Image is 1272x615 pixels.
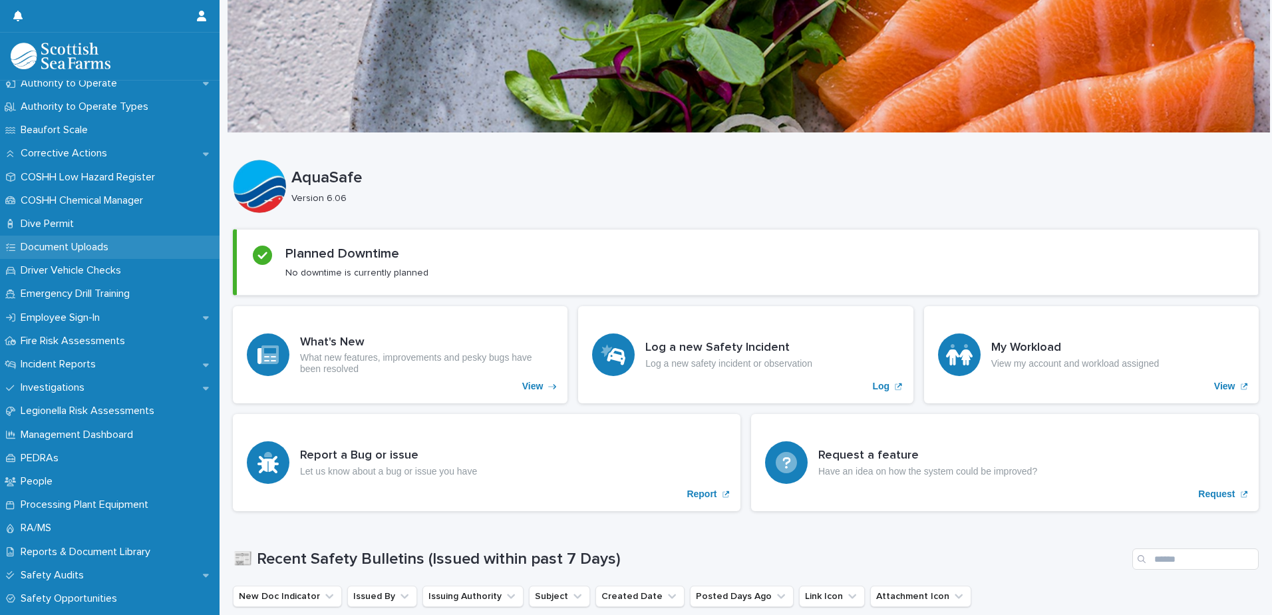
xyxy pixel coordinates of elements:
[1214,381,1235,392] p: View
[15,264,132,277] p: Driver Vehicle Checks
[285,267,428,279] p: No downtime is currently planned
[15,101,159,113] p: Authority to Operate Types
[15,522,62,534] p: RA/MS
[15,358,106,371] p: Incident Reports
[422,586,524,607] button: Issuing Authority
[924,306,1259,403] a: View
[11,43,110,69] img: bPIBxiqnSb2ggTQWdOVV
[595,586,685,607] button: Created Date
[818,466,1037,477] p: Have an idea on how the system could be improved?
[645,341,812,355] h3: Log a new Safety Incident
[690,586,794,607] button: Posted Days Ago
[578,306,913,403] a: Log
[347,586,417,607] button: Issued By
[15,381,95,394] p: Investigations
[15,405,165,417] p: Legionella Risk Assessments
[799,586,865,607] button: Link Icon
[15,452,69,465] p: PEDRAs
[15,288,140,300] p: Emergency Drill Training
[233,414,740,511] a: Report
[233,550,1127,569] h1: 📰 Recent Safety Bulletins (Issued within past 7 Days)
[15,194,154,207] p: COSHH Chemical Manager
[15,335,136,347] p: Fire Risk Assessments
[15,311,110,324] p: Employee Sign-In
[15,475,63,488] p: People
[285,246,399,262] h2: Planned Downtime
[870,586,971,607] button: Attachment Icon
[1198,489,1235,500] p: Request
[991,341,1160,355] h3: My Workload
[15,592,128,605] p: Safety Opportunities
[15,499,159,511] p: Processing Plant Equipment
[873,381,890,392] p: Log
[15,124,98,136] p: Beaufort Scale
[300,335,554,350] h3: What's New
[291,168,1253,188] p: AquaSafe
[15,241,119,254] p: Document Uploads
[522,381,544,392] p: View
[15,546,161,558] p: Reports & Document Library
[233,306,567,403] a: View
[15,147,118,160] p: Corrective Actions
[991,358,1160,369] p: View my account and workload assigned
[645,358,812,369] p: Log a new safety incident or observation
[1132,548,1259,570] input: Search
[291,193,1248,204] p: Version 6.06
[687,489,716,500] p: Report
[15,77,128,90] p: Authority to Operate
[15,171,166,184] p: COSHH Low Hazard Register
[300,449,477,463] h3: Report a Bug or issue
[818,449,1037,463] h3: Request a feature
[233,586,342,607] button: New Doc Indicator
[751,414,1259,511] a: Request
[529,586,590,607] button: Subject
[300,466,477,477] p: Let us know about a bug or issue you have
[15,569,94,582] p: Safety Audits
[300,352,554,375] p: What new features, improvements and pesky bugs have been resolved
[15,218,84,230] p: Dive Permit
[15,429,144,441] p: Management Dashboard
